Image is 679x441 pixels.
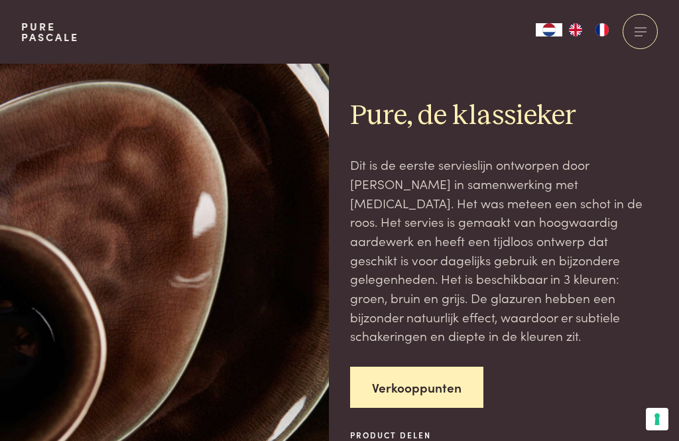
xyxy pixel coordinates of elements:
span: Product delen [350,429,446,441]
h2: Pure, de klassieker [350,99,658,134]
a: NL [536,23,562,36]
a: FR [589,23,615,36]
button: Uw voorkeuren voor toestemming voor trackingtechnologieën [646,408,668,430]
a: EN [562,23,589,36]
a: PurePascale [21,21,79,42]
div: Language [536,23,562,36]
a: Verkooppunten [350,367,483,409]
p: Dit is de eerste servieslijn ontworpen door [PERSON_NAME] in samenwerking met [MEDICAL_DATA]. Het... [350,155,658,346]
ul: Language list [562,23,615,36]
aside: Language selected: Nederlands [536,23,615,36]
